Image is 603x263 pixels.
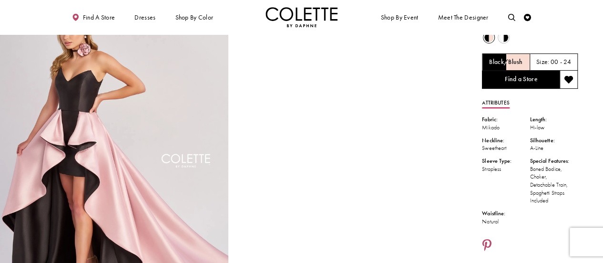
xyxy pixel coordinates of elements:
[482,137,530,145] div: Neckline:
[530,116,578,124] div: Length:
[482,218,530,226] div: Natural
[379,7,420,27] span: Shop By Event
[560,71,578,89] button: Add to wishlist
[482,71,560,89] a: Find a Store
[497,31,511,44] div: Black/White
[266,7,338,27] img: Colette by Daphne
[489,58,522,65] h5: Chosen color
[530,144,578,152] div: A-Line
[482,31,496,44] div: Black/Blush
[551,58,571,65] h5: 00 - 24
[381,14,419,21] span: Shop By Event
[174,7,215,27] span: Shop by color
[436,7,491,27] a: Meet the designer
[175,14,213,21] span: Shop by color
[482,157,530,165] div: Sleeve Type:
[530,124,578,132] div: Hi-low
[133,7,157,27] span: Dresses
[522,7,533,27] a: Check Wishlist
[482,98,509,108] a: Attributes
[482,124,530,132] div: Mikado
[482,165,530,173] div: Strapless
[530,157,578,165] div: Special Features:
[134,14,155,21] span: Dresses
[266,7,338,27] a: Visit Home Page
[530,137,578,145] div: Silhouette:
[482,30,578,45] div: Product color controls state depends on size chosen
[482,144,530,152] div: Sweetheart
[530,165,578,205] div: Boned Bodice, Choker, Detachable Train, Spaghetti Straps Included
[71,7,117,27] a: Find a store
[482,116,530,124] div: Fabric:
[83,14,115,21] span: Find a store
[536,58,549,66] span: Size:
[438,14,488,21] span: Meet the designer
[506,7,517,27] a: Toggle search
[482,210,530,218] div: Waistline:
[482,239,492,253] a: Share using Pinterest - Opens in new tab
